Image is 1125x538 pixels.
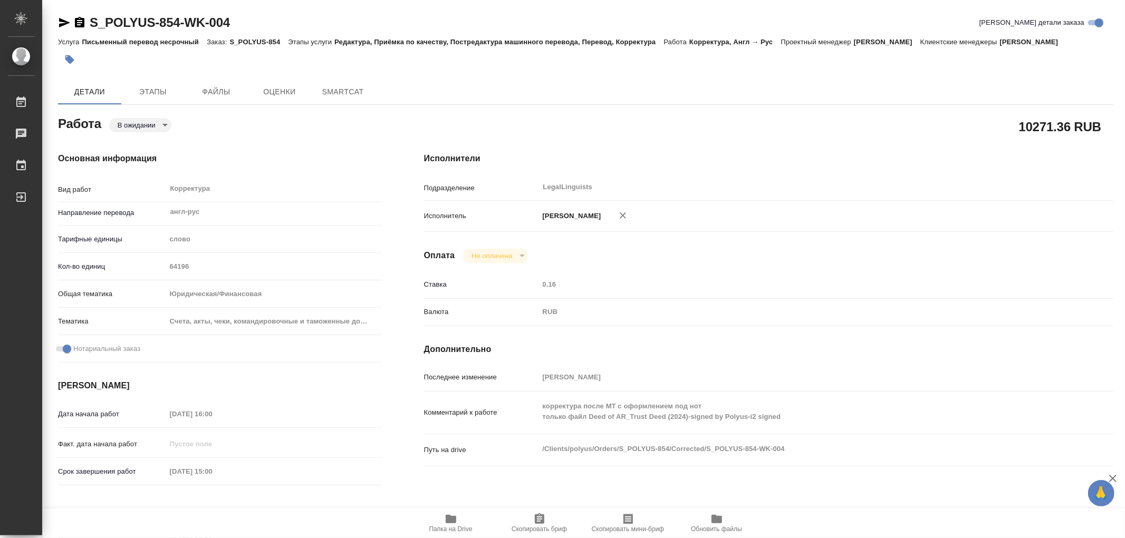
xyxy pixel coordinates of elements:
[691,525,742,533] span: Обновить файлы
[58,38,82,46] p: Услуга
[1019,118,1101,135] h2: 10271.36 RUB
[64,85,115,99] span: Детали
[539,277,1056,292] input: Пустое поле
[58,466,166,477] p: Срок завершения работ
[495,508,584,538] button: Скопировать бриф
[114,121,159,130] button: В ожидании
[73,16,86,29] button: Скопировать ссылку
[166,504,258,520] input: Пустое поле
[539,211,601,221] p: [PERSON_NAME]
[424,152,1113,165] h4: Исполнители
[429,525,473,533] span: Папка на Drive
[1000,38,1066,46] p: [PERSON_NAME]
[592,525,664,533] span: Скопировать мини-бриф
[611,204,634,227] button: Удалить исполнителя
[90,15,230,30] a: S_POLYUS-854-WK-004
[166,312,382,330] div: Счета, акты, чеки, командировочные и таможенные документы
[424,343,1113,356] h4: Дополнительно
[254,85,305,99] span: Оценки
[424,249,455,262] h4: Оплата
[128,85,178,99] span: Этапы
[854,38,920,46] p: [PERSON_NAME]
[689,38,781,46] p: Корректура, Англ → Рус
[166,259,382,274] input: Пустое поле
[58,234,166,244] p: Тарифные единицы
[672,508,761,538] button: Обновить файлы
[1092,482,1110,504] span: 🙏
[58,261,166,272] p: Кол-во единиц
[166,464,258,479] input: Пустое поле
[58,48,81,71] button: Добавить тэг
[166,230,382,248] div: слово
[58,113,101,132] h2: Работа
[920,38,1000,46] p: Клиентские менеджеры
[58,16,71,29] button: Скопировать ссылку для ЯМессенджера
[73,344,140,354] span: Нотариальный заказ
[166,285,382,303] div: Юридическая/Финансовая
[166,406,258,422] input: Пустое поле
[424,407,539,418] p: Комментарий к работе
[207,38,229,46] p: Заказ:
[109,118,171,132] div: В ожидании
[468,251,515,260] button: Не оплачена
[424,372,539,383] p: Последнее изменение
[58,208,166,218] p: Направление перевода
[58,316,166,327] p: Тематика
[58,289,166,299] p: Общая тематика
[58,379,382,392] h4: [PERSON_NAME]
[539,397,1056,426] textarea: корректура после МТ с оформлением под нот только файл Deed of AR_Trust Deed (2024)-signed by Poly...
[512,525,567,533] span: Скопировать бриф
[407,508,495,538] button: Папка на Drive
[191,85,242,99] span: Файлы
[781,38,853,46] p: Проектный менеджер
[58,152,382,165] h4: Основная информация
[58,507,166,517] p: Факт. срок заверш. работ
[334,38,664,46] p: Редактура, Приёмка по качеству, Постредактура машинного перевода, Перевод, Корректура
[664,38,689,46] p: Работа
[82,38,207,46] p: Письменный перевод несрочный
[539,440,1056,458] textarea: /Clients/polyus/Orders/S_POLYUS-854/Corrected/S_POLYUS-854-WK-004
[539,303,1056,321] div: RUB
[463,249,528,263] div: В ожидании
[58,409,166,419] p: Дата начала работ
[288,38,334,46] p: Этапы услуги
[318,85,368,99] span: SmartCat
[58,439,166,449] p: Факт. дата начала работ
[58,184,166,195] p: Вид работ
[424,211,539,221] p: Исполнитель
[1088,480,1114,506] button: 🙏
[229,38,288,46] p: S_POLYUS-854
[424,445,539,455] p: Путь на drive
[424,307,539,317] p: Валюта
[979,17,1084,28] span: [PERSON_NAME] детали заказа
[424,279,539,290] p: Ставка
[584,508,672,538] button: Скопировать мини-бриф
[166,436,258,452] input: Пустое поле
[539,369,1056,385] input: Пустое поле
[424,183,539,193] p: Подразделение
